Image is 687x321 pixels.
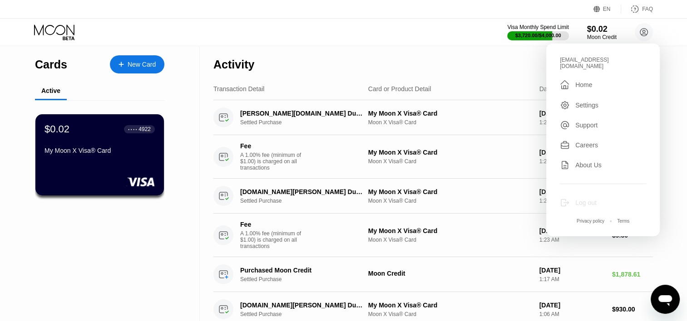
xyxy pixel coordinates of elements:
div: [DATE] [539,267,604,274]
div: 1:23 AM [539,237,604,243]
div: 4922 [138,126,151,132]
div: Moon Credit [368,270,532,277]
div: My Moon X Visa® Card [368,227,532,234]
div: Support [575,122,598,129]
div: [DOMAIN_NAME][PERSON_NAME] Dubai AE [240,302,364,309]
div: Terms [617,219,629,224]
div: New Card [110,55,164,73]
div: My Moon X Visa® Card [368,110,532,117]
div: A 1.00% fee (minimum of $1.00) is charged on all transactions [240,230,308,249]
div: Settled Purchase [240,276,373,282]
div: Moon X Visa® Card [368,119,532,126]
div: Settled Purchase [240,311,373,317]
div: Log out [560,198,646,208]
div: $0.02 [44,123,69,135]
div: Home [560,79,646,90]
div: Transaction Detail [213,85,264,92]
div: [DATE] [539,110,604,117]
div: Moon X Visa® Card [368,198,532,204]
div: Careers [575,141,598,149]
div: My Moon X Visa® Card [368,302,532,309]
div: My Moon X Visa® Card [368,188,532,195]
div: Visa Monthly Spend Limit [507,24,568,30]
div: [DOMAIN_NAME][PERSON_NAME] Dubai AE [240,188,364,195]
div:  [560,79,570,90]
div: [DATE] [539,227,604,234]
div: $0.02Moon Credit [587,24,617,40]
div: $3,720.00 / $4,000.00 [515,33,561,38]
div: FAQ [642,6,653,12]
div: Settings [560,100,646,110]
div: Moon Credit [587,34,617,40]
div: FAQ [621,5,653,14]
div: [DOMAIN_NAME][PERSON_NAME] Dubai AESettled PurchaseMy Moon X Visa® CardMoon X Visa® Card[DATE]1:2... [213,179,653,214]
div: Settings [575,102,598,109]
div: Support [560,120,646,130]
div: Visa Monthly Spend Limit$3,720.00/$4,000.00 [507,24,568,40]
div: My Moon X Visa® Card [368,149,532,156]
div: Fee [240,142,304,150]
div: New Card [128,61,156,68]
div: Moon X Visa® Card [368,158,532,165]
div: Date & Time [539,85,574,92]
div: [DATE] [539,302,604,309]
div: Active [41,87,60,94]
div: Log out [575,199,597,206]
div: $930.00 [612,306,653,313]
div: EN [603,6,611,12]
div: Settled Purchase [240,119,373,126]
div: [PERSON_NAME][DOMAIN_NAME] Dubai AESettled PurchaseMy Moon X Visa® CardMoon X Visa® Card[DATE]1:2... [213,100,653,135]
div: Purchased Moon Credit [240,267,364,274]
div: [DATE] [539,188,604,195]
div: [DATE] [539,149,604,156]
div: Privacy policy [577,219,604,224]
div: ● ● ● ● [128,128,137,131]
div: Fee [240,221,304,228]
div: [PERSON_NAME][DOMAIN_NAME] Dubai AE [240,110,364,117]
div: About Us [560,160,646,170]
div: Settled Purchase [240,198,373,204]
div: Moon X Visa® Card [368,311,532,317]
div: $1,878.61 [612,271,653,278]
div: 1:17 AM [539,276,604,282]
div: Moon X Visa® Card [368,237,532,243]
div: Cards [35,58,67,71]
div: Activity [213,58,254,71]
div: EN [593,5,621,14]
div: 1:06 AM [539,311,604,317]
div: FeeA 1.00% fee (minimum of $1.00) is charged on all transactionsMy Moon X Visa® CardMoon X Visa® ... [213,135,653,179]
div: A 1.00% fee (minimum of $1.00) is charged on all transactions [240,152,308,171]
div: [EMAIL_ADDRESS][DOMAIN_NAME] [560,57,646,69]
div: 1:24 AM [539,158,604,165]
iframe: Button to launch messaging window [651,285,680,314]
div: Careers [560,140,646,150]
div: About Us [575,161,602,169]
div: Home [575,81,592,88]
div: Purchased Moon CreditSettled PurchaseMoon Credit[DATE]1:17 AM$1,878.61 [213,257,653,292]
div: FeeA 1.00% fee (minimum of $1.00) is charged on all transactionsMy Moon X Visa® CardMoon X Visa® ... [213,214,653,257]
div: Card or Product Detail [368,85,431,92]
div: $0.02● ● ● ●4922My Moon X Visa® Card [35,114,164,195]
div: $0.02 [587,24,617,34]
div: 1:23 AM [539,198,604,204]
div: My Moon X Visa® Card [44,147,155,154]
div: 1:24 AM [539,119,604,126]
